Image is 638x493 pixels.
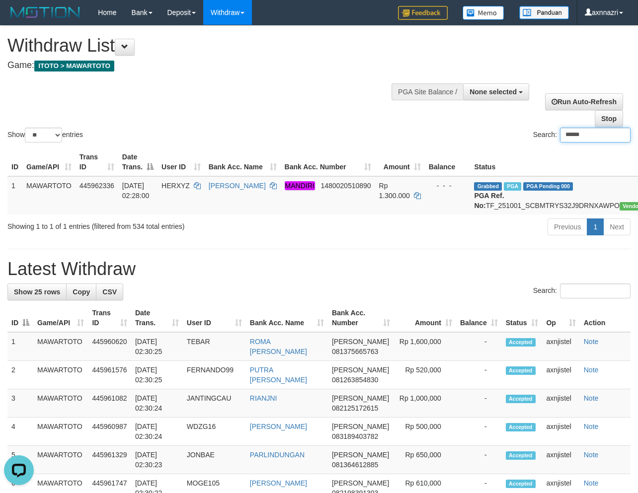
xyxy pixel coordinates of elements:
a: Previous [548,218,587,235]
img: Button%20Memo.svg [463,6,504,20]
th: Amount: activate to sort column ascending [375,148,425,176]
a: Next [603,218,631,235]
a: Run Auto-Refresh [545,93,623,110]
h1: Withdraw List [7,36,415,56]
select: Showentries [25,128,62,142]
span: CSV [102,288,117,296]
td: 5 [7,446,33,474]
a: Note [584,394,599,402]
td: JONBAE [183,446,246,474]
th: Game/API: activate to sort column ascending [33,304,88,332]
span: Accepted [506,451,536,460]
th: Trans ID: activate to sort column ascending [76,148,118,176]
td: axnjistel [542,361,579,389]
td: Rp 1,600,000 [394,332,456,361]
input: Search: [560,283,631,298]
img: panduan.png [519,6,569,19]
th: Game/API: activate to sort column ascending [22,148,76,176]
h4: Game: [7,61,415,70]
span: Rp 1.300.000 [379,182,410,200]
a: 1 [587,218,604,235]
span: [PERSON_NAME] [332,423,389,430]
td: [DATE] 02:30:24 [131,389,183,418]
td: 445961576 [88,361,131,389]
th: Bank Acc. Number: activate to sort column ascending [328,304,394,332]
th: ID [7,148,22,176]
td: axnjistel [542,389,579,418]
th: User ID: activate to sort column ascending [183,304,246,332]
span: Accepted [506,423,536,431]
a: Note [584,479,599,487]
a: Show 25 rows [7,283,67,300]
td: - [456,446,502,474]
th: Balance: activate to sort column ascending [456,304,502,332]
a: Copy [66,283,96,300]
td: [DATE] 02:30:23 [131,446,183,474]
td: - [456,389,502,418]
td: MAWARTOTO [33,332,88,361]
span: Copy [73,288,90,296]
span: Copy 081263854830 to clipboard [332,376,378,384]
td: MAWARTOTO [22,176,76,214]
td: Rp 500,000 [394,418,456,446]
td: WDZG16 [183,418,246,446]
label: Search: [533,283,631,298]
a: [PERSON_NAME] [250,423,307,430]
a: Note [584,451,599,459]
span: HERXYZ [161,182,190,190]
span: [PERSON_NAME] [332,394,389,402]
th: Bank Acc. Name: activate to sort column ascending [205,148,281,176]
td: Rp 650,000 [394,446,456,474]
th: Amount: activate to sort column ascending [394,304,456,332]
span: Accepted [506,366,536,375]
span: Copy 081364612885 to clipboard [332,461,378,469]
th: Date Trans.: activate to sort column descending [118,148,158,176]
label: Search: [533,128,631,142]
span: Show 25 rows [14,288,60,296]
td: MAWARTOTO [33,361,88,389]
span: [PERSON_NAME] [332,479,389,487]
h1: Latest Withdraw [7,259,631,279]
td: - [456,361,502,389]
td: MAWARTOTO [33,389,88,418]
a: Note [584,366,599,374]
a: PARLINDUNGAN [250,451,305,459]
a: Note [584,338,599,346]
a: ROMA [PERSON_NAME] [250,338,307,355]
img: Feedback.jpg [398,6,448,20]
b: PGA Ref. No: [474,192,504,210]
label: Show entries [7,128,83,142]
td: - [456,332,502,361]
span: [DATE] 02:28:00 [122,182,150,200]
em: MANDIRI [285,181,315,190]
button: Open LiveChat chat widget [4,4,34,34]
th: Date Trans.: activate to sort column ascending [131,304,183,332]
td: axnjistel [542,418,579,446]
td: 445960987 [88,418,131,446]
td: axnjistel [542,446,579,474]
th: User ID: activate to sort column ascending [158,148,205,176]
a: CSV [96,283,123,300]
button: None selected [463,83,529,100]
a: RIANJNI [250,394,277,402]
span: [PERSON_NAME] [332,338,389,346]
td: [DATE] 02:30:24 [131,418,183,446]
td: 445961329 [88,446,131,474]
td: 3 [7,389,33,418]
input: Search: [560,128,631,142]
td: - [456,418,502,446]
th: Balance [425,148,471,176]
td: 445961082 [88,389,131,418]
span: 445962336 [80,182,114,190]
td: axnjistel [542,332,579,361]
td: 1 [7,332,33,361]
td: 445960620 [88,332,131,361]
span: Accepted [506,338,536,347]
td: 4 [7,418,33,446]
a: Note [584,423,599,430]
td: 1 [7,176,22,214]
td: 2 [7,361,33,389]
span: Marked by axnkaisar [504,182,521,191]
td: [DATE] 02:30:25 [131,361,183,389]
a: PUTRA [PERSON_NAME] [250,366,307,384]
